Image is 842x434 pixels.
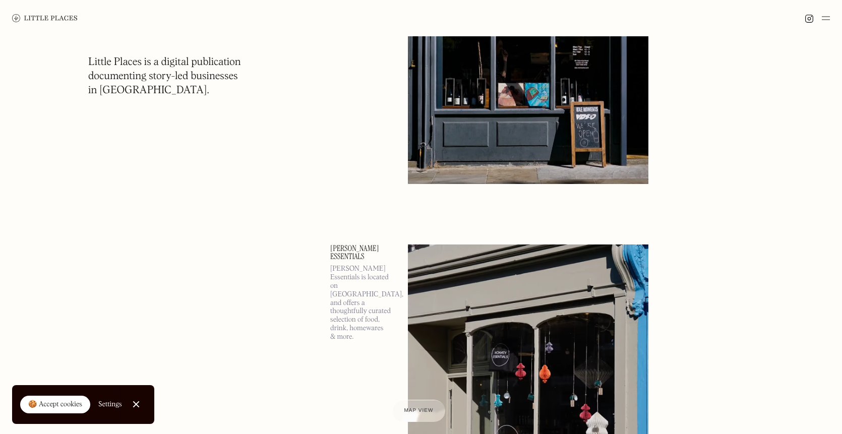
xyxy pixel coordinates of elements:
a: Settings [98,393,122,416]
span: Map view [404,408,434,413]
div: Settings [98,401,122,408]
a: 🍪 Accept cookies [20,396,90,414]
a: Map view [392,400,446,422]
a: Close Cookie Popup [126,394,146,414]
a: [PERSON_NAME] Essentials [330,244,396,261]
h1: Little Places is a digital publication documenting story-led businesses in [GEOGRAPHIC_DATA]. [88,55,241,98]
div: 🍪 Accept cookies [28,400,82,410]
p: [PERSON_NAME] Essentials is located on [GEOGRAPHIC_DATA], and offers a thoughtfully curated selec... [330,265,396,341]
